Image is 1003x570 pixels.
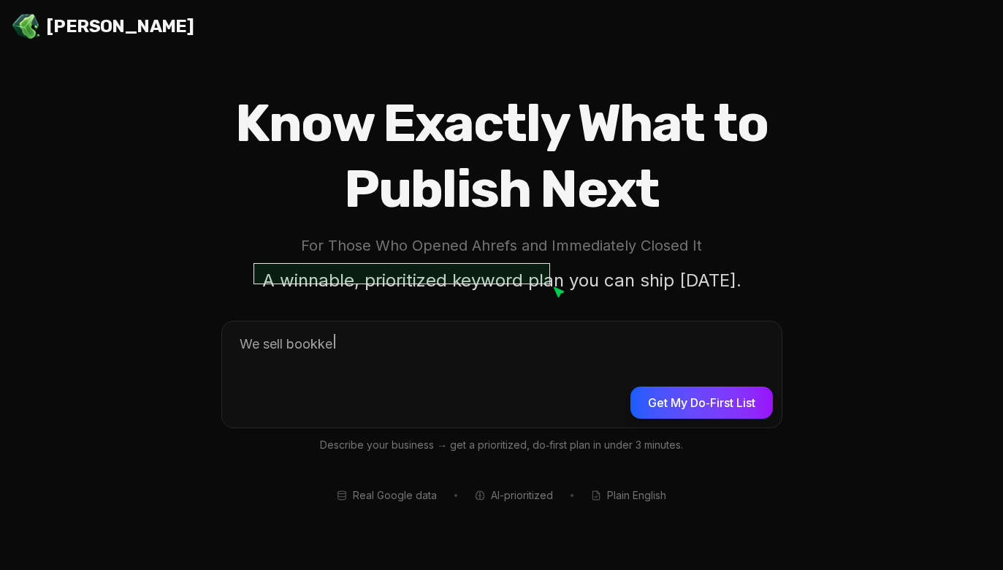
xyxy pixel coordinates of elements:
p: A winnable, prioritized keyword plan you can ship [DATE]. [253,263,750,297]
span: AI-prioritized [491,488,553,503]
button: Get My Do‑First List [630,387,772,419]
span: Real Google data [353,488,437,503]
p: Describe your business → get a prioritized, do‑first plan in under 3 minutes. [221,437,782,454]
span: Plain English [607,488,666,503]
h1: Know Exactly What to Publish Next [175,91,829,222]
img: Jello SEO Logo [12,12,41,41]
span: [PERSON_NAME] [47,15,194,38]
p: For Those Who Opened Ahrefs and Immediately Closed It [175,234,829,258]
